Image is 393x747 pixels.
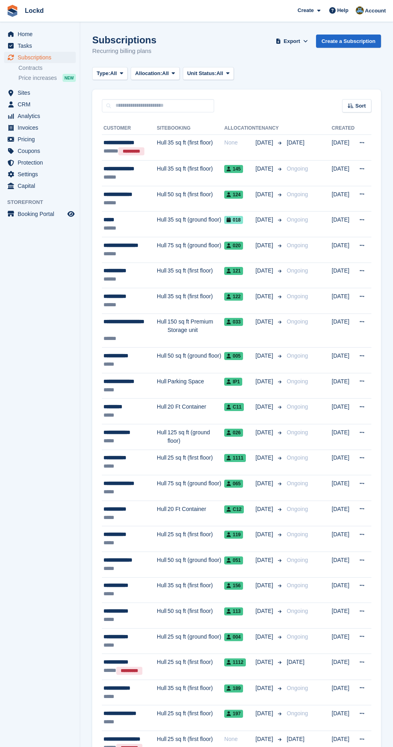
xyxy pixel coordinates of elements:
[157,237,168,263] td: Hull
[255,241,275,250] span: [DATE]
[168,603,225,629] td: 50 sq ft (first floor)
[332,680,355,705] td: [DATE]
[332,237,355,263] td: [DATE]
[168,450,225,475] td: 25 sq ft (first floor)
[4,208,76,220] a: menu
[332,122,355,135] th: Created
[332,450,355,475] td: [DATE]
[18,99,66,110] span: CRM
[332,526,355,552] td: [DATE]
[183,67,234,80] button: Unit Status: All
[4,110,76,122] a: menu
[157,526,168,552] td: Hull
[92,67,128,80] button: Type: All
[255,292,275,301] span: [DATE]
[157,628,168,654] td: Hull
[332,475,355,501] td: [DATE]
[157,399,168,424] td: Hull
[4,180,76,191] a: menu
[287,318,308,325] span: Ongoing
[255,216,275,224] span: [DATE]
[63,74,76,82] div: NEW
[332,577,355,603] td: [DATE]
[97,69,110,77] span: Type:
[157,450,168,475] td: Hull
[18,87,66,98] span: Sites
[332,424,355,450] td: [DATE]
[162,69,169,77] span: All
[224,582,243,590] span: 156
[168,288,225,314] td: 35 sq ft (first floor)
[168,705,225,731] td: 25 sq ft (first floor)
[287,403,308,410] span: Ongoing
[157,501,168,526] td: Hull
[287,710,308,716] span: Ongoing
[4,87,76,98] a: menu
[287,242,308,248] span: Ongoing
[92,35,156,45] h1: Subscriptions
[332,161,355,186] td: [DATE]
[365,7,386,15] span: Account
[337,6,348,14] span: Help
[168,161,225,186] td: 35 sq ft (first floor)
[224,293,243,301] span: 122
[355,102,366,110] span: Sort
[4,122,76,133] a: menu
[332,628,355,654] td: [DATE]
[66,209,76,219] a: Preview store
[332,399,355,424] td: [DATE]
[287,736,304,742] span: [DATE]
[18,74,57,82] span: Price increases
[224,429,243,437] span: 026
[224,216,243,224] span: 018
[287,191,308,197] span: Ongoing
[255,581,275,590] span: [DATE]
[224,138,255,147] div: None
[4,134,76,145] a: menu
[157,288,168,314] td: Hull
[168,526,225,552] td: 25 sq ft (first floor)
[217,69,223,77] span: All
[224,267,243,275] span: 121
[157,552,168,578] td: Hull
[168,122,225,135] th: Booking
[187,69,217,77] span: Unit Status:
[18,157,66,168] span: Protection
[255,633,275,641] span: [DATE]
[287,165,308,172] span: Ongoing
[157,122,168,135] th: Site
[168,680,225,705] td: 35 sq ft (first floor)
[255,165,275,173] span: [DATE]
[224,378,242,386] span: IP1
[255,735,275,743] span: [DATE]
[287,352,308,359] span: Ongoing
[168,628,225,654] td: 25 sq ft (ground floor)
[287,633,308,640] span: Ongoing
[316,35,381,48] a: Create a Subscription
[7,198,80,206] span: Storefront
[255,190,275,199] span: [DATE]
[4,169,76,180] a: menu
[255,658,275,666] span: [DATE]
[224,454,246,462] span: 1111
[92,47,156,56] p: Recurring billing plans
[287,506,308,512] span: Ongoing
[157,654,168,680] td: Hull
[18,110,66,122] span: Analytics
[224,607,243,615] span: 113
[224,658,246,666] span: 1112
[168,654,225,680] td: 25 sq ft (first floor)
[332,212,355,237] td: [DATE]
[287,378,308,385] span: Ongoing
[255,505,275,513] span: [DATE]
[157,348,168,373] td: Hull
[224,710,243,718] span: 197
[287,557,308,563] span: Ongoing
[287,582,308,588] span: Ongoing
[18,40,66,51] span: Tasks
[18,52,66,63] span: Subscriptions
[6,5,18,17] img: stora-icon-8386f47178a22dfd0bd8f6a31ec36ba5ce8667c1dd55bd0f319d3a0aa187defe.svg
[224,531,243,539] span: 119
[224,480,243,488] span: 065
[224,242,243,250] span: 020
